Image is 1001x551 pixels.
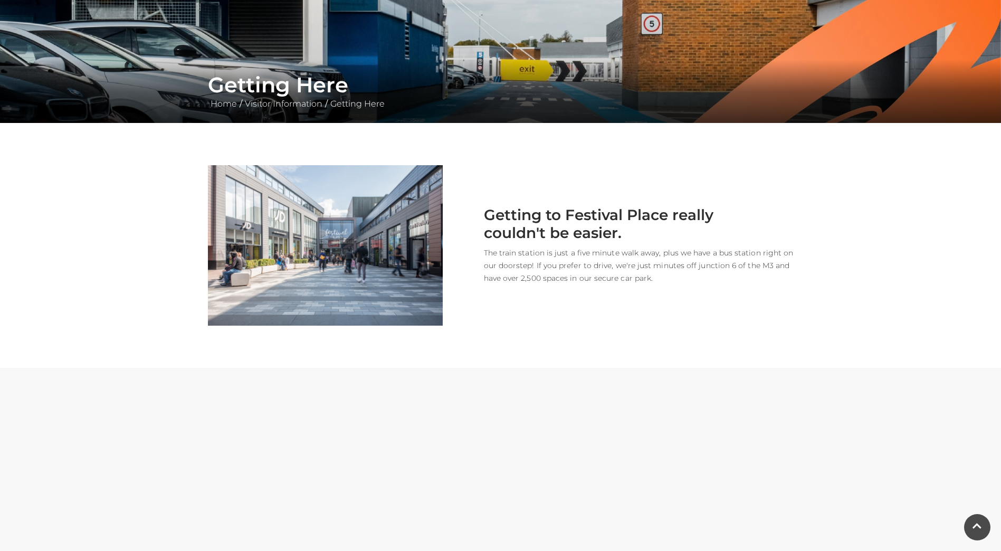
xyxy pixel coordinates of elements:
a: Visitor Information [242,99,325,109]
h1: Getting Here [208,72,794,98]
a: Getting Here [328,99,387,109]
div: / / [200,72,802,110]
h2: Getting to Festival Place really couldn't be easier. [459,206,722,242]
p: The train station is just a five minute walk away, plus we have a bus station right on our doorst... [459,246,794,284]
a: Home [208,99,240,109]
